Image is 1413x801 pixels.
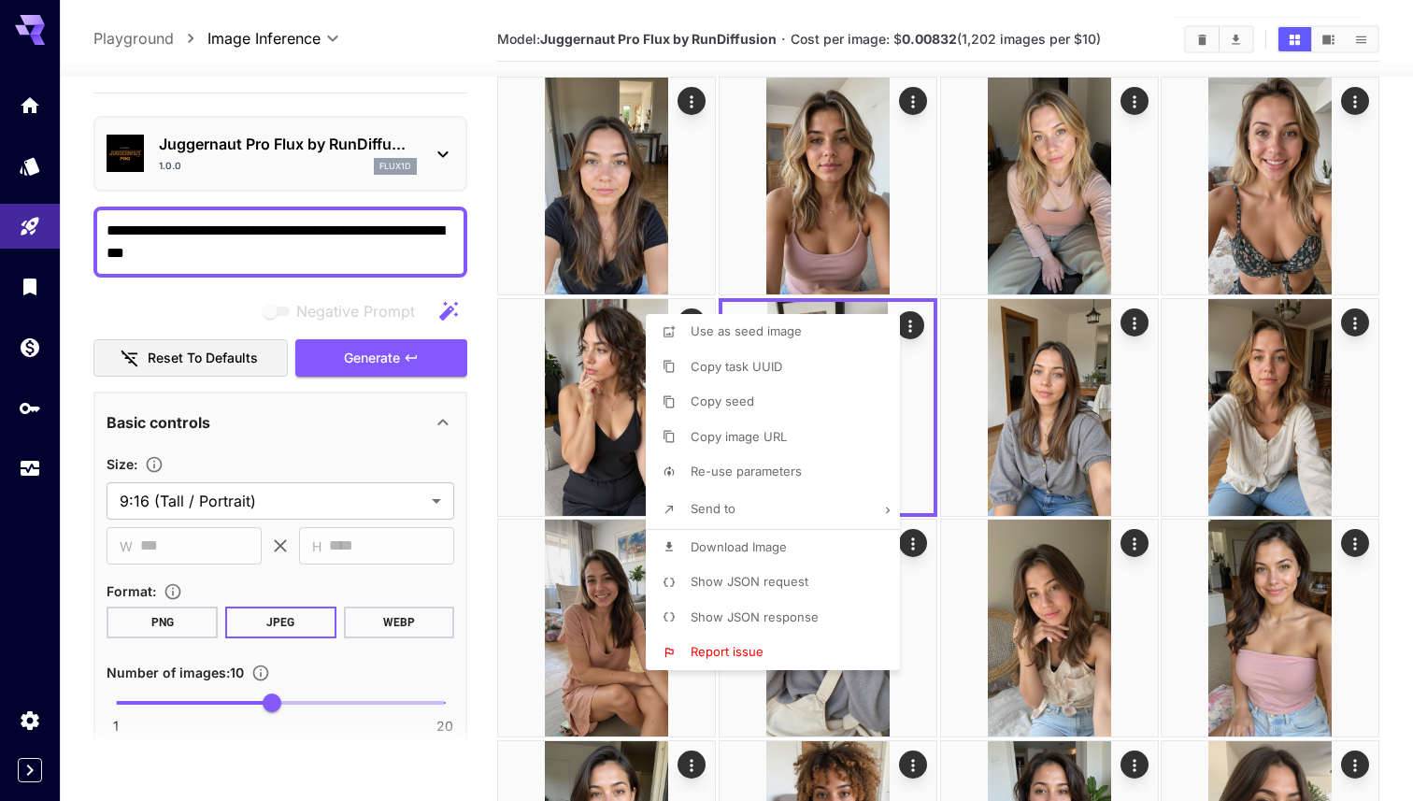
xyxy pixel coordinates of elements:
[691,574,808,589] span: Show JSON request
[691,393,754,408] span: Copy seed
[691,323,802,338] span: Use as seed image
[691,539,787,554] span: Download Image
[691,359,782,374] span: Copy task UUID
[691,609,819,624] span: Show JSON response
[691,429,787,444] span: Copy image URL
[691,644,764,659] span: Report issue
[691,501,735,516] span: Send to
[691,464,802,479] span: Re-use parameters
